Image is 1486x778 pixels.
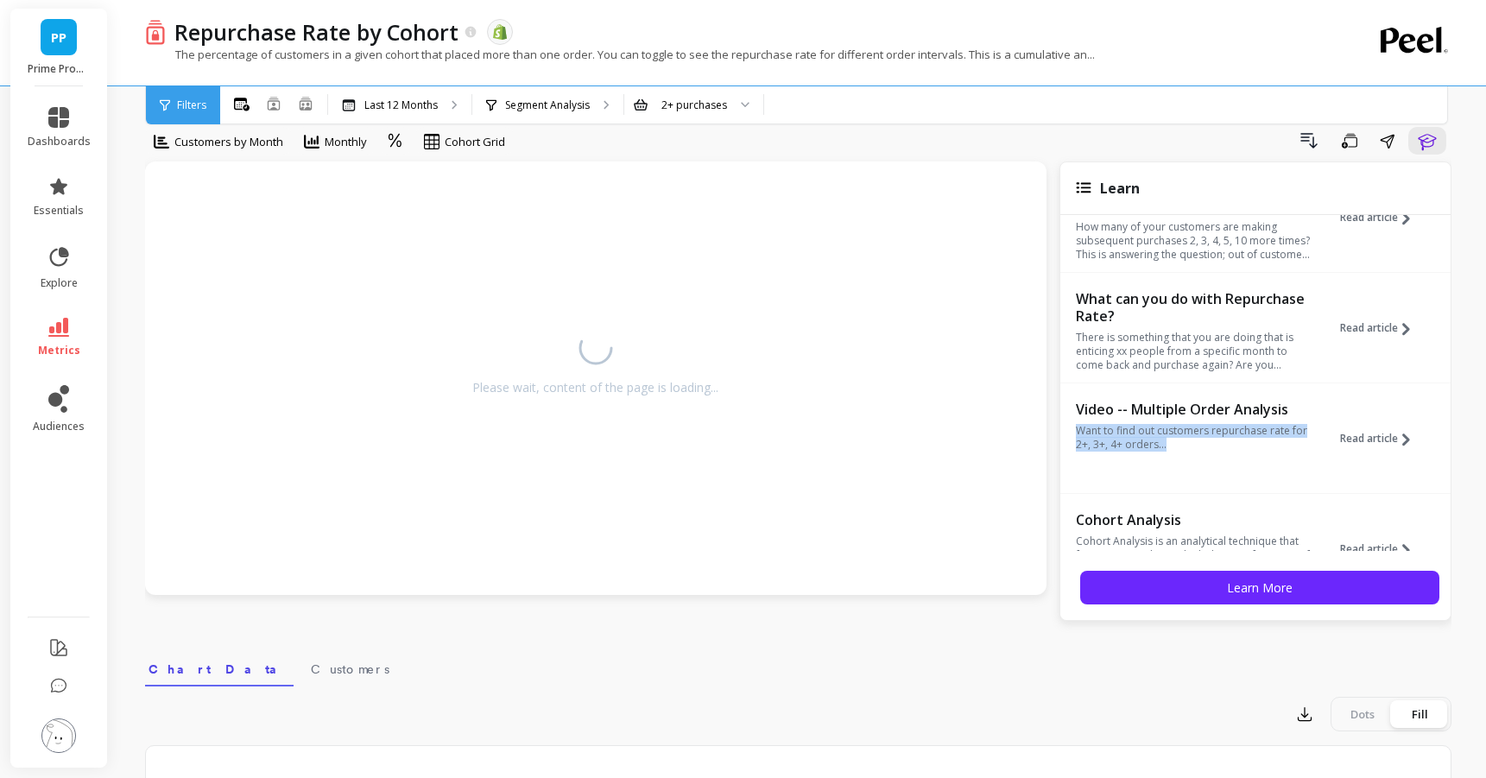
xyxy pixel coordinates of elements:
span: Learn More [1227,579,1293,596]
span: explore [41,276,78,290]
p: Want to find out customers repurchase rate for 2+, 3+, 4+ orders... [1076,424,1313,452]
button: Read article [1340,288,1423,368]
span: Customers by Month [174,134,283,150]
span: Read article [1340,542,1398,556]
div: Dots [1334,700,1391,728]
p: Cohort Analysis is an analytical technique that focuses on analyzing the behavior of a group of u... [1076,534,1313,576]
span: Filters [177,98,206,112]
button: Read article [1340,178,1423,257]
img: profile picture [41,718,76,753]
span: metrics [38,344,80,357]
nav: Tabs [145,647,1451,686]
button: Read article [1340,509,1423,589]
span: Chart Data [149,661,290,678]
span: Customers [311,661,389,678]
div: Fill [1391,700,1448,728]
p: Cohort Analysis [1076,511,1313,528]
span: Read article [1340,432,1398,446]
span: PP [51,28,66,47]
p: Video -- Multiple Order Analysis [1076,401,1313,418]
span: Monthly [325,134,367,150]
p: What can you do with Repurchase Rate? [1076,290,1313,325]
p: Prime Prometics™ [28,62,91,76]
p: There is something that you are doing that is enticing xx people from a specific month to come ba... [1076,331,1313,372]
span: Read article [1340,211,1398,225]
img: header icon [145,19,166,44]
span: essentials [34,204,84,218]
button: Read article [1340,399,1423,478]
div: 2+ purchases [661,97,727,113]
p: Segment Analysis [505,98,590,112]
p: The percentage of customers in a given cohort that placed more than one order. You can toggle to ... [145,47,1095,62]
span: dashboards [28,135,91,149]
img: api.shopify.svg [492,24,508,40]
p: Last 12 Months [364,98,438,112]
span: Cohort Grid [445,134,505,150]
span: Learn [1100,179,1140,198]
button: Learn More [1080,571,1439,604]
span: audiences [33,420,85,433]
div: Please wait, content of the page is loading... [472,379,718,396]
p: How many of your customers are making subsequent purchases 2, 3, 4, 5, 10 more times? This is ans... [1076,220,1313,262]
span: Read article [1340,321,1398,335]
p: Repurchase Rate by Cohort [174,17,458,47]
